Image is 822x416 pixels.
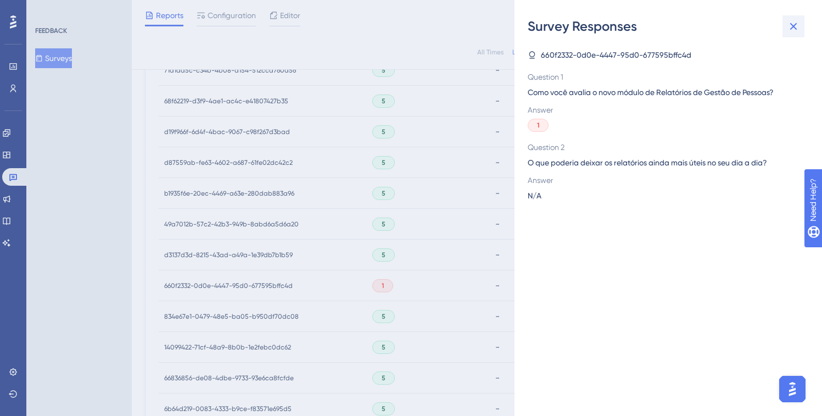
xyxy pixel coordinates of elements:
[528,156,800,169] span: O que poderia deixar os relatórios ainda mais úteis no seu dia a dia?
[541,48,691,62] span: 660f2332-0d0e-4447-95d0-677595bffc4d
[528,189,541,202] span: N/A
[528,70,800,84] span: Question 1
[528,103,800,117] span: Answer
[528,174,800,187] span: Answer
[528,141,800,154] span: Question 2
[776,373,809,406] iframe: UserGuiding AI Assistant Launcher
[537,121,539,130] span: 1
[528,18,809,35] div: Survey Responses
[26,3,69,16] span: Need Help?
[528,86,800,99] span: Como você avalia o novo módulo de Relatórios de Gestão de Pessoas?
